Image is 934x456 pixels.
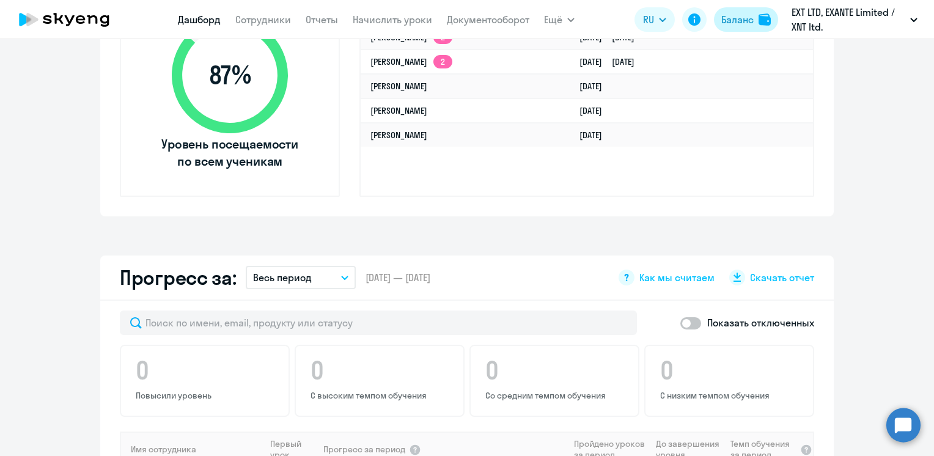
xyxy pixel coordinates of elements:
p: Показать отключенных [707,315,814,330]
img: balance [759,13,771,26]
a: Документооборот [447,13,529,26]
input: Поиск по имени, email, продукту или статусу [120,311,637,335]
span: Как мы считаем [639,271,715,284]
a: [DATE][DATE] [579,56,644,67]
a: [PERSON_NAME] [370,81,427,92]
button: Ещё [544,7,575,32]
span: [DATE] — [DATE] [366,271,430,284]
app-skyeng-badge: 2 [433,55,452,68]
a: [DATE] [579,105,612,116]
a: Сотрудники [235,13,291,26]
a: [PERSON_NAME]2 [370,56,452,67]
span: RU [643,12,654,27]
button: Весь период [246,266,356,289]
span: Прогресс за период [323,444,405,455]
h2: Прогресс за: [120,265,236,290]
a: [DATE] [579,81,612,92]
div: Баланс [721,12,754,27]
span: Ещё [544,12,562,27]
p: Весь период [253,270,312,285]
a: Отчеты [306,13,338,26]
button: EXT LTD, ‎EXANTE Limited / XNT ltd. [785,5,924,34]
button: Балансbalance [714,7,778,32]
a: [PERSON_NAME] [370,130,427,141]
span: 87 % [160,61,300,90]
button: RU [634,7,675,32]
a: Дашборд [178,13,221,26]
span: Уровень посещаемости по всем ученикам [160,136,300,170]
span: Скачать отчет [750,271,814,284]
a: Начислить уроки [353,13,432,26]
p: EXT LTD, ‎EXANTE Limited / XNT ltd. [792,5,905,34]
a: [DATE] [579,130,612,141]
a: [PERSON_NAME] [370,105,427,116]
